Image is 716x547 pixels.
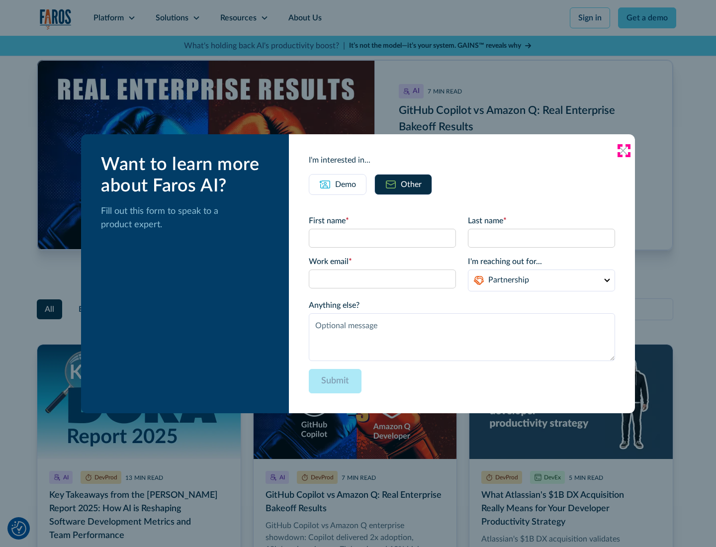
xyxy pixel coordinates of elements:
[468,256,615,268] label: I'm reaching out for...
[101,205,273,232] p: Fill out this form to speak to a product expert.
[309,154,615,166] div: I'm interested in...
[309,369,361,393] input: Submit
[401,179,422,190] div: Other
[101,154,273,197] div: Want to learn more about Faros AI?
[335,179,356,190] div: Demo
[309,215,615,393] form: Email Form
[309,256,456,268] label: Work email
[468,215,615,227] label: Last name
[309,215,456,227] label: First name
[309,299,615,311] label: Anything else?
